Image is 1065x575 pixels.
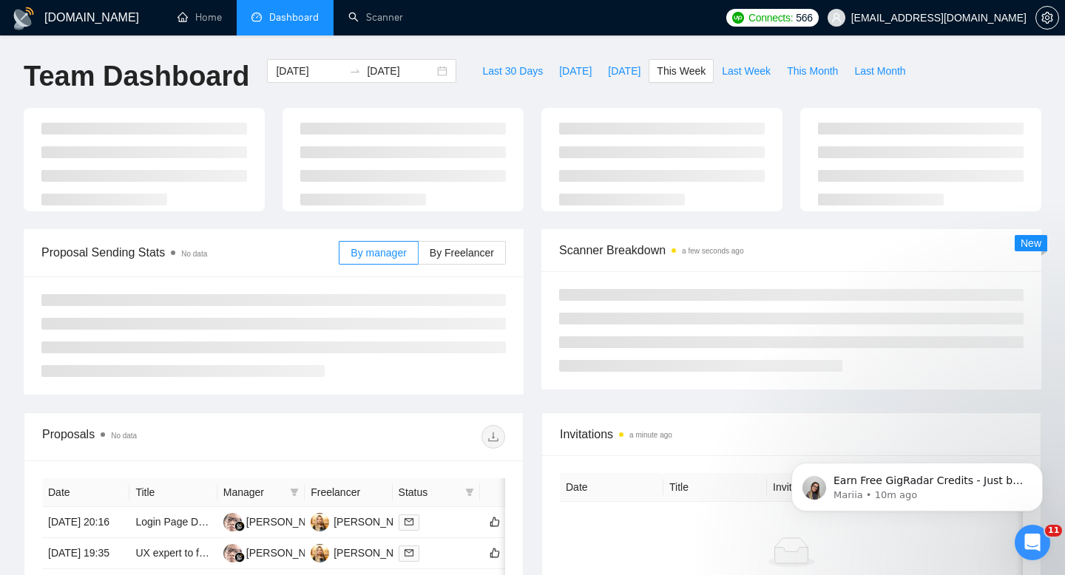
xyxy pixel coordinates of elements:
td: Login Page Design for SaaS Application [129,507,217,538]
span: This Week [657,63,706,79]
img: VP [311,544,329,562]
input: Start date [276,63,343,79]
span: like [490,547,500,559]
a: UX expert to fix, improve dashboard for AI Saas. [135,547,357,559]
span: New [1021,237,1041,249]
span: 566 [796,10,812,26]
span: By manager [351,247,406,259]
button: Last Month [846,59,913,83]
img: gigradar-bm.png [234,552,245,562]
button: Last 30 Days [474,59,551,83]
span: 11 [1045,525,1062,537]
span: Status [399,484,459,500]
th: Date [42,478,129,507]
button: [DATE] [551,59,600,83]
th: Date [560,473,663,502]
span: mail [405,548,413,557]
button: like [486,544,504,562]
input: End date [367,63,434,79]
div: [PERSON_NAME] [246,514,331,530]
span: like [490,516,500,528]
a: HH[PERSON_NAME] [223,515,331,527]
span: filter [290,488,299,497]
span: No data [111,432,137,440]
span: dashboard [251,12,262,22]
span: user [831,13,842,23]
div: Proposals [42,425,274,449]
div: [PERSON_NAME] [334,545,419,561]
span: Last Month [854,63,905,79]
a: searchScanner [348,11,403,24]
button: like [486,513,504,531]
button: This Week [649,59,714,83]
iframe: Intercom live chat [1015,525,1050,560]
a: VP[PERSON_NAME] [311,515,419,527]
div: [PERSON_NAME] [334,514,419,530]
span: No data [181,250,207,258]
span: Last 30 Days [482,63,543,79]
td: [DATE] 19:35 [42,538,129,569]
a: Login Page Design for SaaS Application [135,516,319,528]
span: swap-right [349,65,361,77]
td: UX expert to fix, improve dashboard for AI Saas. [129,538,217,569]
span: Invitations [560,425,1023,443]
button: [DATE] [600,59,649,83]
span: Scanner Breakdown [559,241,1024,259]
button: This Month [779,59,846,83]
img: gigradar-bm.png [234,521,245,531]
th: Freelancer [305,478,392,507]
button: Last Week [714,59,779,83]
span: By Freelancer [430,247,494,259]
img: HH [223,544,242,562]
th: Invitation Letter [767,473,870,502]
img: HH [223,513,242,531]
span: Last Week [722,63,771,79]
span: [DATE] [559,63,592,79]
a: HH[PERSON_NAME] [223,546,331,558]
img: VP [311,513,329,531]
span: Connects: [748,10,793,26]
th: Title [663,473,767,502]
a: VP[PERSON_NAME] [311,546,419,558]
img: logo [12,7,35,30]
a: homeHome [177,11,222,24]
span: filter [462,481,477,503]
button: setting [1035,6,1059,30]
span: setting [1036,12,1058,24]
img: upwork-logo.png [732,12,744,24]
th: Manager [217,478,305,507]
time: a few seconds ago [682,247,743,255]
th: Title [129,478,217,507]
span: to [349,65,361,77]
span: Proposal Sending Stats [41,243,339,262]
span: This Month [787,63,838,79]
div: [PERSON_NAME] [246,545,331,561]
span: Manager [223,484,284,500]
span: Dashboard [269,11,319,24]
span: [DATE] [608,63,640,79]
iframe: Intercom notifications message [769,432,1065,535]
span: filter [465,488,474,497]
time: a minute ago [629,431,672,439]
span: filter [287,481,302,503]
h1: Team Dashboard [24,59,249,94]
td: [DATE] 20:16 [42,507,129,538]
a: setting [1035,12,1059,24]
span: mail [405,517,413,526]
